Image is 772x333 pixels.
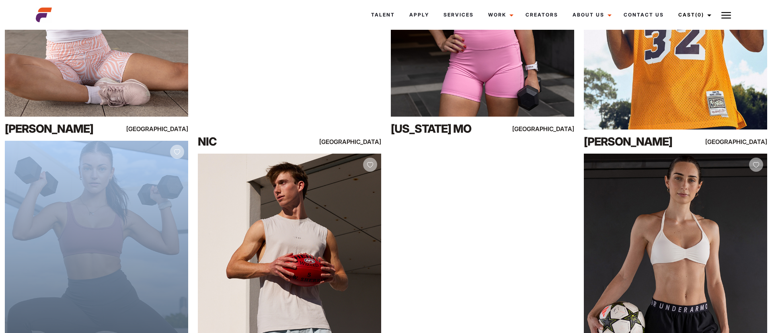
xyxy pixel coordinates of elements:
[695,12,704,18] span: (0)
[326,137,381,147] div: [GEOGRAPHIC_DATA]
[565,4,616,26] a: About Us
[721,10,731,20] img: Burger icon
[712,137,767,147] div: [GEOGRAPHIC_DATA]
[133,124,188,134] div: [GEOGRAPHIC_DATA]
[481,4,518,26] a: Work
[671,4,716,26] a: Cast(0)
[5,121,115,137] div: [PERSON_NAME]
[391,121,501,137] div: [US_STATE] Mo
[364,4,402,26] a: Talent
[36,7,52,23] img: cropped-aefm-brand-fav-22-square.png
[519,124,574,134] div: [GEOGRAPHIC_DATA]
[436,4,481,26] a: Services
[616,4,671,26] a: Contact Us
[198,134,308,150] div: Nic
[402,4,436,26] a: Apply
[518,4,565,26] a: Creators
[584,134,694,150] div: [PERSON_NAME]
